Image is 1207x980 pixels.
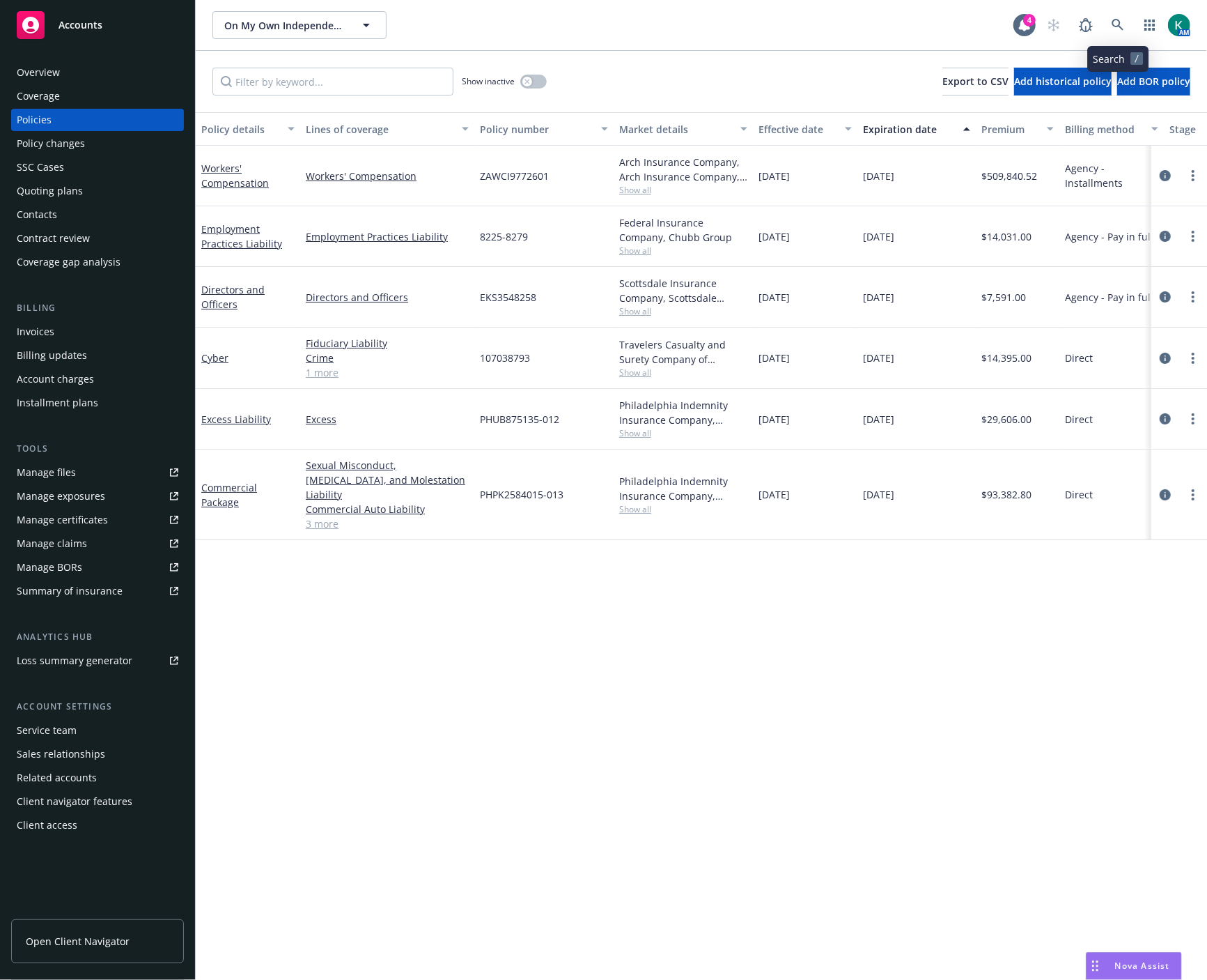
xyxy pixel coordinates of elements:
a: Manage claims [11,533,184,555]
button: Market details [614,112,753,146]
div: Invoices [17,321,54,343]
div: Sales relationships [17,743,105,765]
div: Coverage [17,85,60,107]
a: circleInformation [1157,350,1174,367]
span: $29,606.00 [981,412,1031,427]
div: Billing method [1065,122,1143,137]
a: Workers' Compensation [201,162,269,190]
span: Direct [1065,412,1093,427]
span: Show all [619,245,747,257]
span: Show all [619,184,747,196]
button: Billing method [1059,112,1164,146]
a: Policy changes [11,132,184,155]
a: Related accounts [11,767,184,789]
div: Premium [981,122,1038,137]
a: SSC Cases [11,156,184,178]
a: Contract review [11,227,184,250]
a: Excess Liability [201,413,271,426]
span: [DATE] [863,169,894,183]
div: Effective date [758,122,836,137]
div: Travelers Casualty and Surety Company of America, Travelers Insurance [619,337,747,367]
span: PHUB875135-012 [480,412,559,427]
span: $509,840.52 [981,169,1037,183]
a: more [1185,411,1201,427]
span: $7,591.00 [981,290,1026,305]
div: Policies [17,109,52,131]
span: EKS3548258 [480,290,536,305]
span: Agency - Pay in full [1065,290,1153,305]
div: Billing [11,301,184,315]
span: [DATE] [758,487,790,502]
div: Drag to move [1087,953,1104,979]
span: [DATE] [863,229,894,244]
a: Manage certificates [11,509,184,531]
span: [DATE] [758,229,790,244]
span: [DATE] [863,351,894,365]
a: circleInformation [1157,289,1174,305]
a: Start snowing [1040,11,1068,39]
span: Export to CSV [942,75,1009,88]
div: SSC Cases [17,156,64,178]
div: Contract review [17,227,90,250]
a: more [1185,167,1201,184]
a: Excess [306,412,469,427]
span: [DATE] [758,169,790,183]
a: Service team [11,719,184,742]
span: $93,382.80 [981,487,1031,502]
button: Expiration date [857,112,976,146]
img: photo [1168,14,1190,36]
button: On My Own Independent Living Services, Inc. [212,11,387,39]
span: ZAWCI9772601 [480,169,549,183]
div: Billing updates [17,344,87,367]
span: Agency - Pay in full [1065,229,1153,244]
div: Account settings [11,700,184,714]
a: Loss summary generator [11,650,184,672]
a: more [1185,350,1201,367]
div: Manage files [17,461,76,484]
a: Directors and Officers [201,283,265,311]
a: more [1185,228,1201,245]
div: Manage claims [17,533,87,555]
span: PHPK2584015-013 [480,487,563,502]
span: [DATE] [758,290,790,305]
div: Market details [619,122,732,137]
a: Policies [11,109,184,131]
a: Switch app [1136,11,1164,39]
a: Contacts [11,204,184,226]
a: Account charges [11,368,184,390]
div: Overview [17,61,60,84]
button: Add BOR policy [1117,68,1190,95]
a: circleInformation [1157,167,1174,184]
div: Scottsdale Insurance Company, Scottsdale Insurance Company (Nationwide), RT Specialty Insurance S... [619,276,747,305]
span: Open Client Navigator [26,934,130,949]
a: more [1185,289,1201,305]
span: On My Own Independent Living Services, Inc. [224,18,345,33]
button: Policy details [196,112,300,146]
a: Commercial Auto Liability [306,502,469,516]
div: Expiration date [863,122,955,137]
span: Direct [1065,487,1093,502]
div: Loss summary generator [17,650,132,672]
a: circleInformation [1157,228,1174,245]
a: Report a Bug [1072,11,1100,39]
input: Filter by keyword... [212,68,453,95]
a: Search [1104,11,1132,39]
span: Add historical policy [1014,75,1112,88]
span: Show all [619,305,747,317]
span: Accounts [59,20,102,31]
a: Installment plans [11,392,184,414]
a: Crime [306,351,469,365]
a: Employment Practices Liability [306,229,469,244]
span: Show all [619,367,747,378]
button: Policy number [474,112,614,146]
div: Philadelphia Indemnity Insurance Company, [GEOGRAPHIC_DATA] Insurance Companies [619,398,747,427]
div: Contacts [17,204,57,226]
div: Philadelphia Indemnity Insurance Company, [GEOGRAPHIC_DATA] Insurance Companies [619,474,747,503]
span: [DATE] [863,412,894,427]
a: 1 more [306,365,469,380]
a: Manage files [11,461,184,484]
div: Manage BORs [17,556,82,579]
div: Tools [11,442,184,456]
span: [DATE] [863,290,894,305]
button: Premium [976,112,1059,146]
